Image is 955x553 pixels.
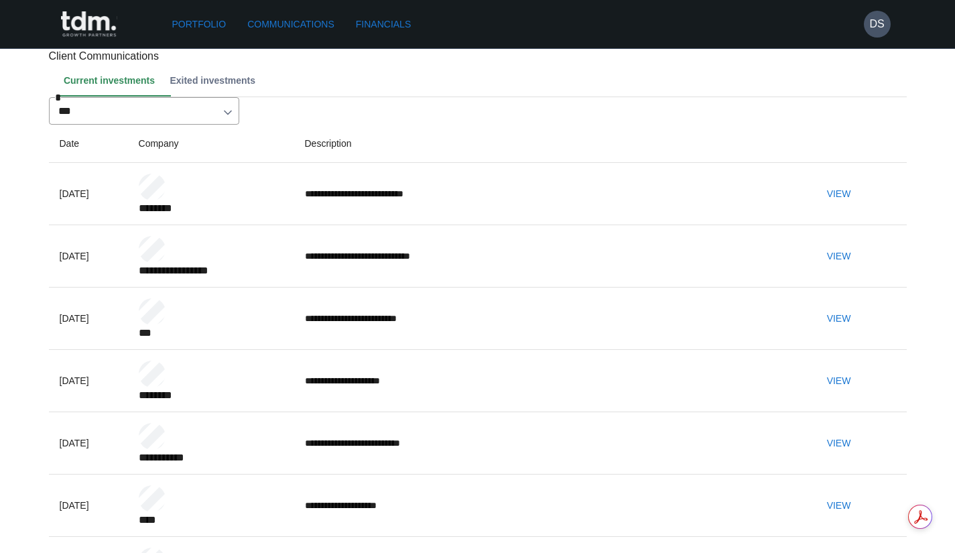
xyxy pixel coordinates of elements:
[49,350,128,412] td: [DATE]
[818,244,861,269] button: View
[294,125,807,163] th: Description
[864,11,891,38] button: DS
[49,475,128,537] td: [DATE]
[818,431,861,456] button: View
[60,64,166,97] button: Current investments
[49,225,128,288] td: [DATE]
[128,125,294,163] th: Company
[818,369,861,393] button: View
[818,493,861,518] button: View
[167,12,232,37] a: Portfolio
[351,12,416,37] a: Financials
[49,48,907,64] p: Client Communications
[166,64,266,97] button: Exited investments
[242,12,340,37] a: Communications
[60,64,907,97] div: Client notes tab
[49,125,128,163] th: Date
[818,306,861,331] button: View
[49,412,128,475] td: [DATE]
[818,182,861,206] button: View
[49,288,128,350] td: [DATE]
[869,16,884,32] h6: DS
[49,163,128,225] td: [DATE]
